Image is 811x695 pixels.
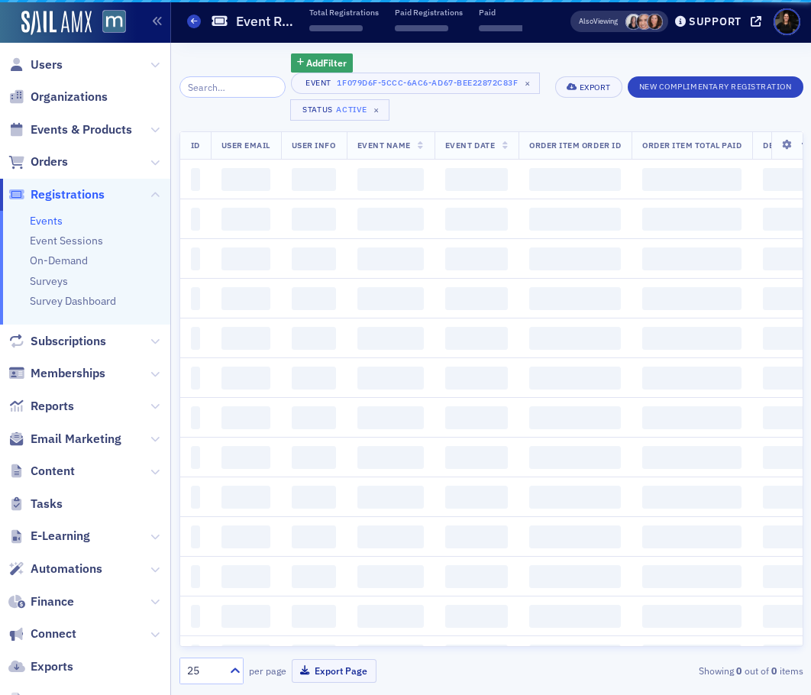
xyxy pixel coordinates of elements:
[8,186,105,203] a: Registrations
[445,486,508,509] span: ‌
[10,6,39,35] button: go back
[445,645,508,668] span: ‌
[114,247,293,281] div: Can we cancel and recreate?
[445,287,508,310] span: ‌
[191,525,200,548] span: ‌
[191,565,200,588] span: ‌
[44,8,68,33] img: Profile image for Aidan
[642,486,742,509] span: ‌
[292,168,336,191] span: ‌
[628,76,803,98] button: New Complimentary Registration
[529,605,621,628] span: ‌
[292,247,336,270] span: ‌
[636,14,652,30] span: Katie Foo
[8,625,76,642] a: Connect
[221,247,270,270] span: ‌
[606,664,803,677] div: Showing out of items
[529,367,621,390] span: ‌
[24,69,130,85] div: Shooting for [DATE]
[191,247,200,270] span: ‌
[8,57,63,73] a: Users
[292,605,336,628] span: ‌
[191,208,200,231] span: ‌
[302,105,334,115] div: Status
[8,463,75,480] a: Content
[102,10,126,34] img: SailAMX
[239,6,268,35] button: Home
[292,486,336,509] span: ‌
[529,208,621,231] span: ‌
[529,645,621,668] span: ‌
[31,561,102,577] span: Automations
[292,287,336,310] span: ‌
[445,446,508,469] span: ‌
[445,406,508,429] span: ‌
[292,446,336,469] span: ‌
[357,605,424,628] span: ‌
[642,605,742,628] span: ‌
[12,60,142,94] div: Shooting for [DATE]
[31,186,105,203] span: Registrations
[12,419,293,501] div: Aidan says…
[309,7,379,18] p: Total Registrations
[221,287,270,310] span: ‌
[529,446,621,469] span: ‌
[8,333,106,350] a: Subscriptions
[8,365,105,382] a: Memberships
[8,431,121,448] a: Email Marketing
[12,293,250,386] div: Yes, you can do that if that means we won't have to update the order items, if the order items wi...
[48,500,60,512] button: Gif picker
[31,365,105,382] span: Memberships
[31,398,74,415] span: Reports
[292,645,336,668] span: ‌
[292,367,336,390] span: ‌
[191,140,200,150] span: ID
[642,247,742,270] span: ‌
[31,154,68,170] span: Orders
[579,16,593,26] div: Also
[31,89,108,105] span: Organizations
[292,327,336,350] span: ‌
[521,76,535,90] span: ×
[221,605,270,628] span: ‌
[12,60,293,106] div: Aidan says…
[221,446,270,469] span: ‌
[445,208,508,231] span: ‌
[734,664,745,677] strong: 0
[642,645,742,668] span: ‌
[302,78,334,88] div: Event
[31,625,76,642] span: Connect
[357,287,424,310] span: ‌
[628,79,803,92] a: New Complimentary Registration
[30,274,68,288] a: Surveys
[445,247,508,270] span: ‌
[30,254,88,267] a: On-Demand
[191,168,200,191] span: ‌
[445,605,508,628] span: ‌
[769,664,780,677] strong: 0
[529,247,621,270] span: ‌
[445,168,508,191] span: ‌
[21,11,92,35] img: SailAMX
[73,500,85,512] button: Upload attachment
[191,605,200,628] span: ‌
[221,525,270,548] span: ‌
[8,561,102,577] a: Automations
[191,486,200,509] span: ‌
[479,7,532,18] p: Paid
[292,565,336,588] span: ‌
[236,12,296,31] h1: Event Registrations
[31,431,121,448] span: Email Marketing
[529,287,621,310] span: ‌
[221,406,270,429] span: ‌
[191,367,200,390] span: ‌
[191,406,200,429] span: ‌
[31,658,73,675] span: Exports
[292,140,336,150] span: User Info
[370,103,383,117] span: ×
[92,10,126,36] a: View Homepage
[529,486,621,509] span: ‌
[642,565,742,588] span: ‌
[357,446,424,469] span: ‌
